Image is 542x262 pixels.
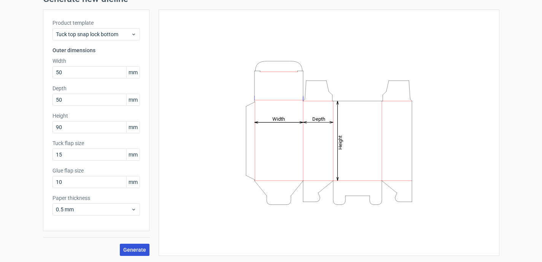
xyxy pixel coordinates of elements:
label: Width [52,57,140,65]
span: mm [126,94,140,105]
span: mm [126,149,140,160]
label: Paper thickness [52,194,140,202]
span: mm [126,121,140,133]
label: Tuck flap size [52,139,140,147]
span: Tuck top snap lock bottom [56,30,131,38]
span: 0.5 mm [56,206,131,213]
span: mm [126,67,140,78]
span: mm [126,176,140,188]
label: Height [52,112,140,120]
h3: Outer dimensions [52,46,140,54]
label: Glue flap size [52,167,140,174]
tspan: Width [272,116,285,121]
tspan: Depth [312,116,325,121]
label: Depth [52,85,140,92]
button: Generate [120,244,149,256]
label: Product template [52,19,140,27]
span: Generate [123,247,146,252]
tspan: Height [337,135,343,149]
